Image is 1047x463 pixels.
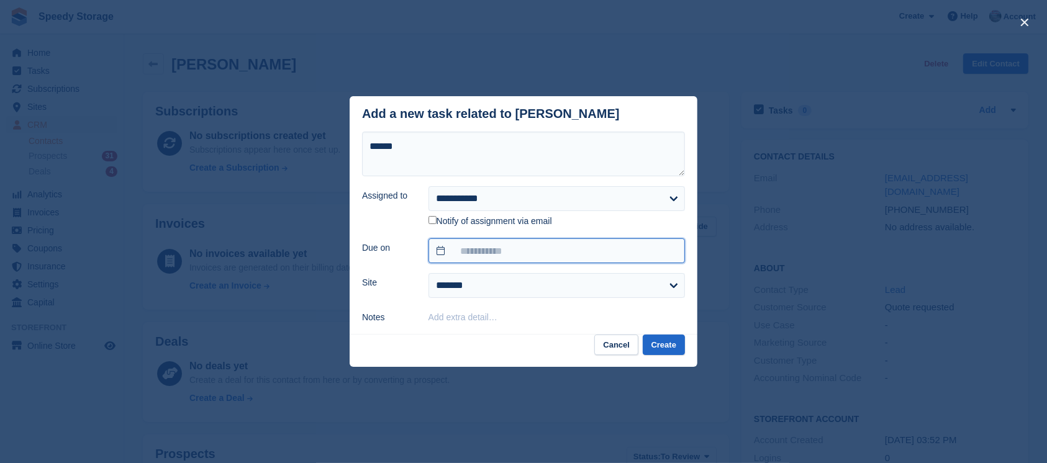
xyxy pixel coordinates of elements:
[643,335,685,355] button: Create
[428,216,552,227] label: Notify of assignment via email
[1015,12,1035,32] button: close
[428,216,437,224] input: Notify of assignment via email
[362,241,414,254] label: Due on
[362,189,414,202] label: Assigned to
[362,107,620,121] div: Add a new task related to [PERSON_NAME]
[362,311,414,324] label: Notes
[428,312,497,322] button: Add extra detail…
[362,276,414,289] label: Site
[594,335,638,355] button: Cancel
